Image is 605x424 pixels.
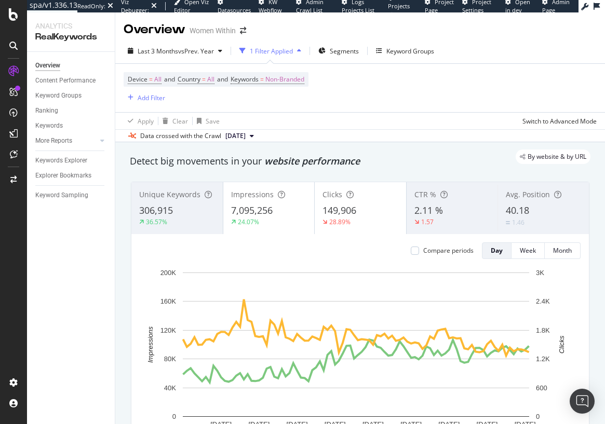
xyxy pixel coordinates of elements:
div: Clear [172,117,188,126]
div: Apply [138,117,154,126]
span: Country [178,75,200,84]
div: Keyword Groups [35,90,82,101]
text: 80K [164,355,176,363]
a: Keywords Explorer [35,155,107,166]
div: Keywords [35,120,63,131]
div: Explorer Bookmarks [35,170,91,181]
text: Impressions [146,326,154,363]
span: Impressions [231,189,274,199]
div: 24.07% [238,217,259,226]
div: Week [520,246,536,255]
div: Compare periods [423,246,474,255]
div: Overview [35,60,60,71]
div: 36.57% [146,217,167,226]
div: Keywords Explorer [35,155,87,166]
button: Day [482,242,512,259]
div: Keyword Sampling [35,190,88,201]
span: Datasources [218,6,251,14]
button: Week [512,242,545,259]
button: Last 3 MonthsvsPrev. Year [124,43,226,59]
text: 0 [172,413,176,420]
a: Overview [35,60,107,71]
button: [DATE] [221,130,258,142]
button: Month [545,242,581,259]
a: Content Performance [35,75,107,86]
text: Clicks [558,335,566,353]
div: Ranking [35,105,58,116]
a: Keyword Groups [35,90,107,101]
div: 1.57 [421,217,434,226]
div: RealKeywords [35,31,106,43]
button: Add Filter [124,91,165,104]
div: More Reports [35,135,72,146]
text: 120K [160,326,177,334]
div: Keyword Groups [386,47,434,56]
div: 28.89% [329,217,351,226]
text: 600 [536,384,547,392]
span: 40.18 [506,204,529,216]
span: Unique Keywords [139,189,200,199]
button: Keyword Groups [372,43,438,59]
span: Device [128,75,147,84]
span: Avg. Position [506,189,550,199]
a: Keyword Sampling [35,190,107,201]
span: Projects List [388,2,410,18]
button: Apply [124,113,154,129]
span: All [154,72,162,87]
span: vs Prev. Year [178,47,214,56]
span: CTR % [414,189,436,199]
span: = [260,75,264,84]
text: 40K [164,384,176,392]
button: Save [193,113,220,129]
div: Women Within [190,25,236,36]
div: Content Performance [35,75,96,86]
span: Clicks [322,189,342,199]
div: Data crossed with the Crawl [140,131,221,141]
div: Save [206,117,220,126]
span: = [149,75,153,84]
div: Overview [124,21,185,38]
span: 7,095,256 [231,204,273,216]
div: arrow-right-arrow-left [240,27,246,34]
span: Segments [330,47,359,56]
div: 1 Filter Applied [250,47,293,56]
div: Month [553,246,572,255]
div: Day [491,246,503,255]
a: Explorer Bookmarks [35,170,107,181]
button: Switch to Advanced Mode [518,113,597,129]
button: Clear [158,113,188,129]
text: 0 [536,413,540,420]
text: 2.4K [536,297,550,305]
span: Last 3 Months [138,47,178,56]
span: 149,906 [322,204,356,216]
span: 306,915 [139,204,173,216]
span: By website & by URL [528,154,586,160]
span: 2025 Jul. 21st [225,131,246,141]
span: and [217,75,228,84]
text: 200K [160,269,177,277]
div: Open Intercom Messenger [570,389,595,414]
button: Segments [314,43,363,59]
text: 160K [160,297,177,305]
span: Non-Branded [265,72,304,87]
span: 2.11 % [414,204,443,216]
img: Equal [506,221,510,224]
span: All [207,72,214,87]
span: Keywords [231,75,259,84]
a: Keywords [35,120,107,131]
div: Analytics [35,21,106,31]
div: legacy label [516,149,590,164]
a: Ranking [35,105,107,116]
a: More Reports [35,135,97,146]
div: 1.46 [512,218,525,227]
span: = [202,75,206,84]
text: 3K [536,269,544,277]
text: 1.8K [536,326,550,334]
span: and [164,75,175,84]
div: Add Filter [138,93,165,102]
div: Switch to Advanced Mode [522,117,597,126]
text: 1.2K [536,355,550,363]
div: ReadOnly: [77,2,105,10]
button: 1 Filter Applied [235,43,305,59]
